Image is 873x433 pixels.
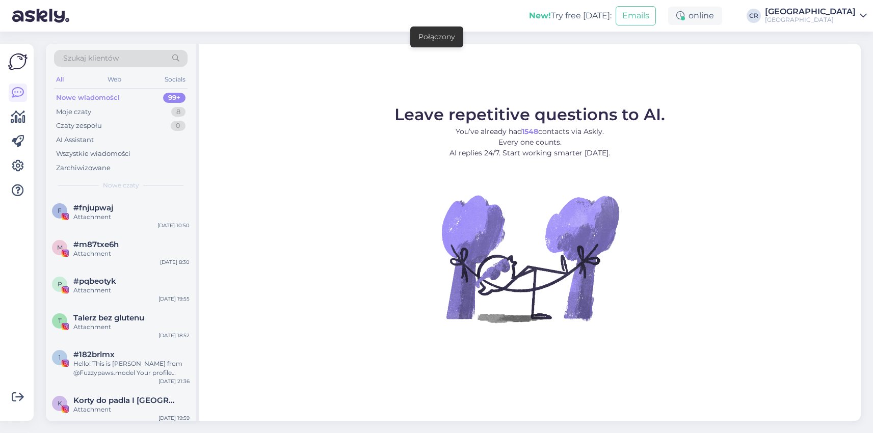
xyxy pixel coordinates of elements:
[63,53,119,64] span: Szukaj klientów
[73,203,113,212] span: #fnjupwaj
[158,377,190,385] div: [DATE] 21:36
[160,258,190,266] div: [DATE] 8:30
[73,212,190,222] div: Attachment
[58,399,62,407] span: K
[765,16,856,24] div: [GEOGRAPHIC_DATA]
[394,126,665,158] p: You’ve already had contacts via Askly. Every one counts. AI replies 24/7. Start working smarter [...
[171,107,186,117] div: 8
[668,7,722,25] div: online
[747,9,761,23] div: CR
[73,249,190,258] div: Attachment
[59,354,61,361] span: 1
[73,350,115,359] span: #182brlmx
[163,93,186,103] div: 99+
[765,8,867,24] a: [GEOGRAPHIC_DATA][GEOGRAPHIC_DATA]
[73,240,119,249] span: #m87txe6h
[73,396,179,405] span: Korty do padla I Szczecin
[73,286,190,295] div: Attachment
[56,149,130,159] div: Wszystkie wiadomości
[8,52,28,71] img: Askly Logo
[56,107,91,117] div: Moje czaty
[529,10,612,22] div: Try free [DATE]:
[103,181,139,190] span: Nowe czaty
[56,121,102,131] div: Czaty zespołu
[73,322,190,332] div: Attachment
[57,243,63,251] span: m
[418,32,455,42] div: Połączony
[56,93,120,103] div: Nowe wiadomości
[73,313,144,322] span: Talerz bez glutenu
[158,332,190,339] div: [DATE] 18:52
[529,11,551,20] b: New!
[73,277,116,286] span: #pqbeotyk
[163,73,188,86] div: Socials
[158,414,190,422] div: [DATE] 19:59
[158,295,190,303] div: [DATE] 19:55
[58,207,62,214] span: f
[56,135,94,145] div: AI Assistant
[157,222,190,229] div: [DATE] 10:50
[394,104,665,124] span: Leave repetitive questions to AI.
[58,280,62,288] span: p
[616,6,656,25] button: Emails
[73,359,190,377] div: Hello! This is [PERSON_NAME] from @Fuzzypaws.model Your profile caught our eye We are a world Fam...
[54,73,66,86] div: All
[171,121,186,131] div: 0
[522,127,538,136] b: 1548
[58,317,62,324] span: T
[56,163,111,173] div: Zarchiwizowane
[105,73,123,86] div: Web
[765,8,856,16] div: [GEOGRAPHIC_DATA]
[73,405,190,414] div: Attachment
[438,167,622,350] img: No Chat active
